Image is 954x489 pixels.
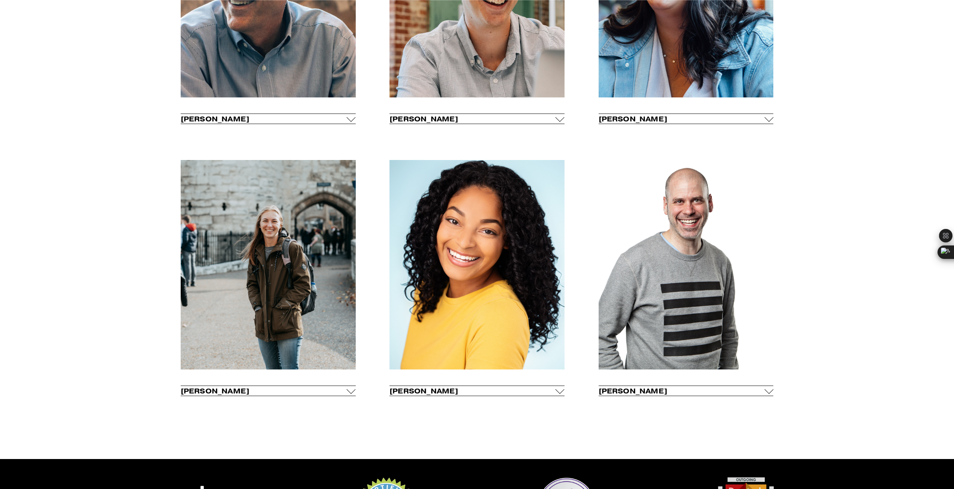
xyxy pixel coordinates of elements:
span: [PERSON_NAME] [181,387,347,395]
button: [PERSON_NAME] [181,114,356,124]
button: [PERSON_NAME] [389,386,565,396]
span: [PERSON_NAME] [599,115,765,123]
button: [PERSON_NAME] [599,114,774,124]
button: [PERSON_NAME] [389,114,565,124]
span: [PERSON_NAME] [389,115,556,123]
span: [PERSON_NAME] [389,387,556,395]
span: [PERSON_NAME] [599,387,765,395]
span: [PERSON_NAME] [181,115,347,123]
button: [PERSON_NAME] [181,386,356,396]
button: [PERSON_NAME] [599,386,774,396]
